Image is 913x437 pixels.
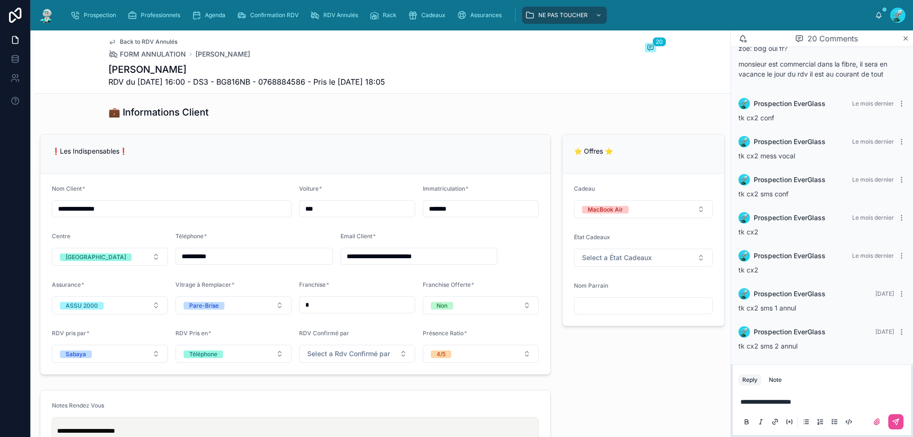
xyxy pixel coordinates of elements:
[738,228,758,236] span: tk cx2
[645,43,656,54] button: 20
[52,296,168,314] button: Select Button
[52,233,70,240] span: Centre
[852,138,894,145] span: Le mois dernier
[52,146,539,156] p: ❗Les Indispensables❗
[307,349,390,359] span: Select a Rdv Confirmé par
[66,302,98,310] div: ASSU 2000
[852,214,894,221] span: Le mois dernier
[423,185,465,192] span: Immatriculation
[852,100,894,107] span: Le mois dernier
[175,281,231,288] span: Vitrage à Remplacer
[108,63,385,76] h1: [PERSON_NAME]
[421,11,446,19] span: Cadeaux
[738,152,795,160] span: tk cx2 mess vocal
[383,11,397,19] span: Rack
[875,290,894,297] span: [DATE]
[574,249,713,267] button: Select Button
[52,402,104,409] span: Notes Rendez Vous
[437,302,447,310] div: Non
[195,49,250,59] a: [PERSON_NAME]
[175,345,291,363] button: Select Button
[574,146,713,156] p: ⭐ Offres ⭐
[574,200,713,218] button: Select Button
[738,59,905,79] p: monsieur est commercial dans la fibre, il sera en vacance le jour du rdv il est au courant de tout
[852,252,894,259] span: Le mois dernier
[754,213,826,223] span: Prospection EverGlass
[754,99,826,108] span: Prospection EverGlass
[423,281,471,288] span: Franchise Offerte
[769,376,782,384] div: Note
[307,7,365,24] a: RDV Annulés
[63,5,875,26] div: scrollable content
[470,11,502,19] span: Assurances
[738,43,905,53] p: zoe: bdg oui fr?
[582,253,652,262] span: Select a État Cadeaux
[765,374,786,386] button: Note
[340,233,372,240] span: Email Client
[108,38,177,46] a: Back to RDV Annulés
[299,345,415,363] button: Select Button
[807,33,858,44] span: 20 Comments
[52,330,86,337] span: RDV pris par
[189,7,232,24] a: Agenda
[754,251,826,261] span: Prospection EverGlass
[738,114,774,122] span: tk cx2 conf
[852,176,894,183] span: Le mois dernier
[52,345,168,363] button: Select Button
[175,296,291,314] button: Select Button
[189,302,219,310] div: Pare-Brise
[66,253,126,261] div: [GEOGRAPHIC_DATA]
[108,49,186,59] a: FORM ANNULATION
[250,11,299,19] span: Confirmation RDV
[66,350,86,358] div: Sabaya
[120,38,177,46] span: Back to RDV Annulés
[175,233,204,240] span: Téléphone
[141,11,180,19] span: Professionnels
[738,374,761,386] button: Reply
[52,185,82,192] span: Nom Client
[84,11,116,19] span: Prospection
[522,7,607,24] a: NE PAS TOUCHER
[754,289,826,299] span: Prospection EverGlass
[108,76,385,87] span: RDV du [DATE] 16:00 - DS3 - BG816NB - 0768884586 - Pris le [DATE] 18:05
[738,342,797,350] span: tk cx2 sms 2 annul
[175,330,208,337] span: RDV Pris en
[38,8,55,23] img: App logo
[125,7,187,24] a: Professionnels
[423,296,539,314] button: Select Button
[205,11,225,19] span: Agenda
[405,7,452,24] a: Cadeaux
[754,137,826,146] span: Prospection EverGlass
[754,175,826,185] span: Prospection EverGlass
[367,7,403,24] a: Rack
[323,11,358,19] span: RDV Annulés
[875,328,894,335] span: [DATE]
[574,282,608,289] span: Nom Parrain
[588,206,623,214] div: MacBook Air
[423,330,464,337] span: Présence Ratio
[299,281,326,288] span: Franchise
[538,11,588,19] span: NE PAS TOUCHER
[52,248,168,266] button: Select Button
[754,327,826,337] span: Prospection EverGlass
[120,49,186,59] span: FORM ANNULATION
[299,330,349,337] span: RDV Confirmé par
[52,281,81,288] span: Assurance
[738,266,758,274] span: tk cx2
[234,7,305,24] a: Confirmation RDV
[437,350,446,358] div: 4/5
[423,345,539,363] button: Select Button
[68,7,123,24] a: Prospection
[108,106,209,119] h1: 💼 Informations Client
[738,304,796,312] span: tk cx2 sms 1 annul
[454,7,508,24] a: Assurances
[652,37,666,47] span: 20
[738,190,788,198] span: tk cx2 sms conf
[574,185,595,192] span: Cadeau
[189,350,217,358] div: Téléphone
[299,185,319,192] span: Voiture
[574,233,610,241] span: État Cadeaux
